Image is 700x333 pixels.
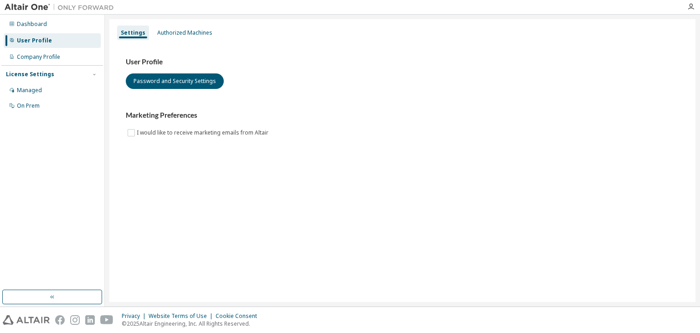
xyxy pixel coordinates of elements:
[55,315,65,325] img: facebook.svg
[3,315,50,325] img: altair_logo.svg
[100,315,113,325] img: youtube.svg
[6,71,54,78] div: License Settings
[121,29,145,36] div: Settings
[5,3,118,12] img: Altair One
[17,21,47,28] div: Dashboard
[17,53,60,61] div: Company Profile
[85,315,95,325] img: linkedin.svg
[122,312,149,320] div: Privacy
[126,73,224,89] button: Password and Security Settings
[70,315,80,325] img: instagram.svg
[157,29,212,36] div: Authorized Machines
[149,312,216,320] div: Website Terms of Use
[126,57,679,67] h3: User Profile
[126,111,679,120] h3: Marketing Preferences
[17,37,52,44] div: User Profile
[17,87,42,94] div: Managed
[17,102,40,109] div: On Prem
[122,320,262,328] p: © 2025 Altair Engineering, Inc. All Rights Reserved.
[216,312,262,320] div: Cookie Consent
[137,127,270,138] label: I would like to receive marketing emails from Altair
